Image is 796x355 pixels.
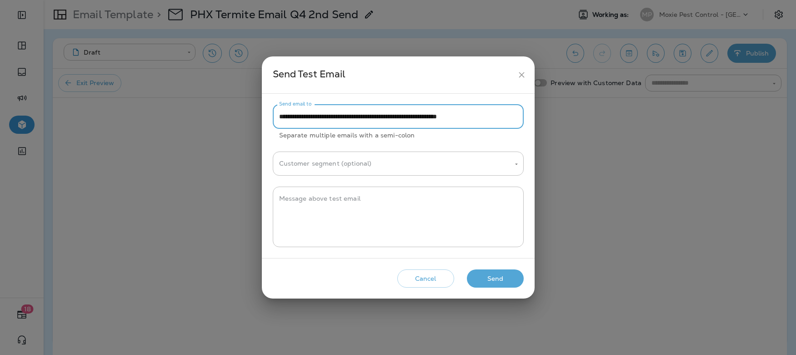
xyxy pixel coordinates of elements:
p: Separate multiple emails with a semi-colon [279,130,517,141]
button: close [513,66,530,83]
button: Cancel [397,269,454,288]
label: Send email to [279,101,311,107]
button: Send [467,269,524,288]
div: Send Test Email [273,66,513,83]
button: Open [512,160,521,168]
